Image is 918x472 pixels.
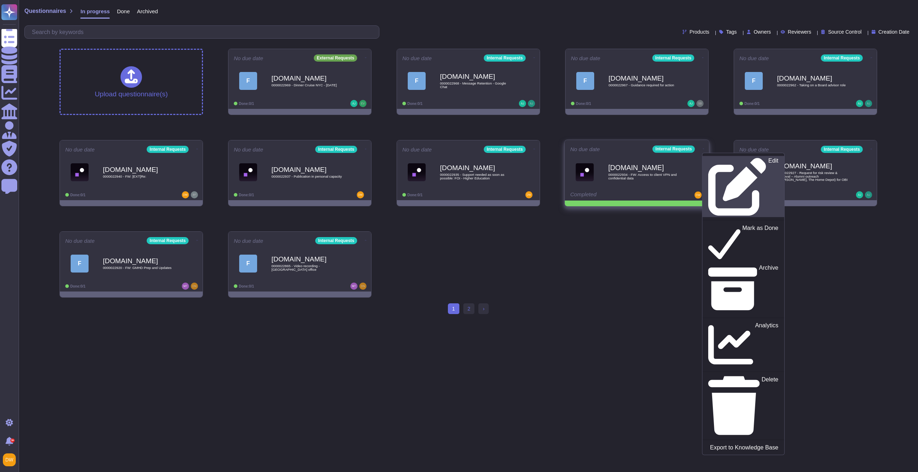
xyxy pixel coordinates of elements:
[742,225,779,261] p: Mark as Done
[483,306,484,312] span: ›
[402,147,432,152] span: No due date
[777,171,849,182] span: 0000022927 - Request for risk review & approval – Alumni outreach ([PERSON_NAME], The Home Depot)...
[191,283,198,290] img: user
[879,29,909,34] span: Creation Date
[463,303,475,314] a: 2
[695,192,702,199] img: user
[777,75,849,82] b: [DOMAIN_NAME]
[528,100,535,107] img: user
[315,146,357,153] div: Internal Requests
[702,375,784,437] a: Delete
[65,147,95,152] span: No due date
[271,256,343,263] b: [DOMAIN_NAME]
[608,164,681,171] b: [DOMAIN_NAME]
[350,283,358,290] img: user
[359,283,366,290] img: user
[828,29,861,34] span: Source Control
[271,75,343,82] b: [DOMAIN_NAME]
[696,100,704,107] img: user
[103,266,175,270] span: 0000022920 - FW: GMHD Prep and Updates
[652,54,694,62] div: Internal Requests
[440,173,512,180] span: 0000022935 - Support needed as soon as possible: FOI - Higher Education
[768,158,779,216] p: Edit
[402,56,432,61] span: No due date
[271,175,343,178] span: 0000022937 - Publication in personal capacity
[357,191,364,198] img: user
[103,175,175,178] span: 0000022940 - FW: [EXT]Re:
[239,72,257,90] div: F
[744,102,760,106] span: Done: 0/1
[440,82,512,88] span: 0000022968 - Message Retention - Google Chat
[408,72,426,90] div: F
[702,263,784,315] a: Archive
[182,191,189,198] img: user
[350,100,358,107] img: user
[856,100,863,107] img: user
[70,193,85,197] span: Done: 0/1
[777,83,849,87] span: 0000022962 - Taking on a Board advisor role
[10,438,15,443] div: 9+
[147,146,189,153] div: Internal Requests
[70,284,85,288] span: Done: 0/1
[1,452,21,468] button: user
[71,163,89,181] img: Logo
[408,163,426,181] img: Logo
[71,255,89,273] div: F
[576,72,594,90] div: F
[570,146,600,152] span: No due date
[702,321,784,369] a: Analytics
[315,237,357,244] div: Internal Requests
[702,223,784,263] a: Mark as Done
[609,83,680,87] span: 0000022967 - Guidance required for action
[234,56,263,61] span: No due date
[440,73,512,80] b: [DOMAIN_NAME]
[239,193,254,197] span: Done: 0/1
[653,145,695,153] div: Internal Requests
[239,284,254,288] span: Done: 0/1
[3,453,16,466] img: user
[239,102,254,106] span: Done: 0/1
[484,54,526,62] div: Internal Requests
[271,83,343,87] span: 0000022969 - Dinner Cruise NYC - [DATE]
[856,191,863,198] img: user
[762,377,779,435] p: Delete
[821,54,863,62] div: Internal Requests
[777,163,849,169] b: [DOMAIN_NAME]
[608,173,681,180] span: 0000022934 - FW: Access to client VPN and confidential data
[754,29,771,34] span: Owners
[570,192,659,199] div: Completed
[117,9,130,14] span: Done
[739,147,769,152] span: No due date
[95,66,168,97] div: Upload questionnaire(s)
[359,100,366,107] img: user
[239,255,257,273] div: F
[702,443,784,452] a: Export to Knowledge Base
[271,264,343,271] span: 0000022865 - Video recording - [GEOGRAPHIC_DATA] office
[448,303,459,314] span: 1
[182,283,189,290] img: user
[609,75,680,82] b: [DOMAIN_NAME]
[755,323,779,367] p: Analytics
[271,166,343,173] b: [DOMAIN_NAME]
[103,257,175,264] b: [DOMAIN_NAME]
[24,8,66,14] span: Questionnaires
[440,164,512,171] b: [DOMAIN_NAME]
[571,56,600,61] span: No due date
[103,166,175,173] b: [DOMAIN_NAME]
[690,29,709,34] span: Products
[28,26,379,38] input: Search by keywords
[865,191,872,198] img: user
[314,54,357,62] div: External Requests
[65,238,95,244] span: No due date
[576,102,591,106] span: Done: 0/1
[137,9,158,14] span: Archived
[702,156,784,217] a: Edit
[739,56,769,61] span: No due date
[576,163,594,181] img: Logo
[234,147,263,152] span: No due date
[710,445,778,451] p: Export to Knowledge Base
[484,146,526,153] div: Internal Requests
[788,29,811,34] span: Reviewers
[759,265,779,313] p: Archive
[726,29,737,34] span: Tags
